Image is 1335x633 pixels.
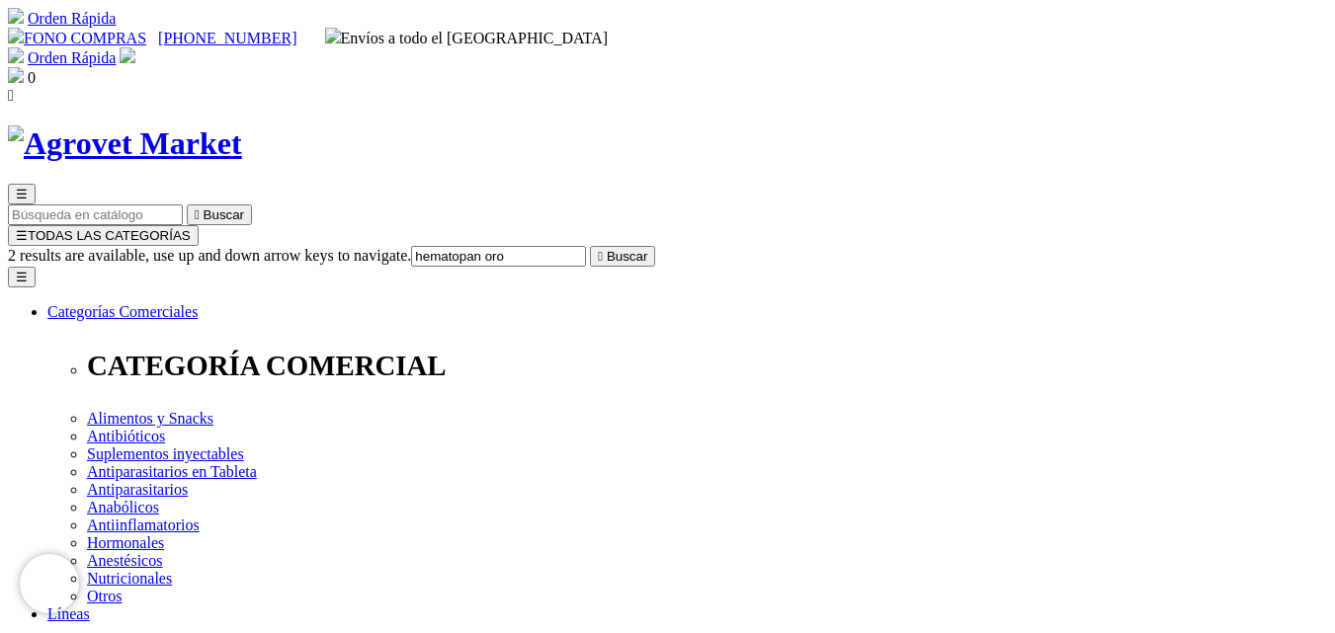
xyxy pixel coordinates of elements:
[8,247,411,264] span: 2 results are available, use up and down arrow keys to navigate.
[87,428,165,444] a: Antibióticos
[87,410,213,427] a: Alimentos y Snacks
[16,187,28,201] span: ☰
[8,47,24,63] img: shopping-cart.svg
[607,249,647,264] span: Buscar
[28,69,36,86] span: 0
[8,8,24,24] img: shopping-cart.svg
[204,207,244,222] span: Buscar
[8,225,199,246] button: ☰TODAS LAS CATEGORÍAS
[8,30,146,46] a: FONO COMPRAS
[325,28,341,43] img: delivery-truck.svg
[28,49,116,66] a: Orden Rápida
[8,87,14,104] i: 
[87,445,244,462] a: Suplementos inyectables
[87,350,1327,382] p: CATEGORÍA COMERCIAL
[598,249,603,264] i: 
[8,267,36,287] button: ☰
[8,28,24,43] img: phone.svg
[47,605,90,622] a: Líneas
[325,30,609,46] span: Envíos a todo el [GEOGRAPHIC_DATA]
[87,499,159,515] a: Anabólicos
[590,246,655,267] button:  Buscar
[87,516,200,533] a: Antiinflamatorios
[158,30,296,46] a: [PHONE_NUMBER]
[87,570,172,587] a: Nutricionales
[195,207,200,222] i: 
[16,228,28,243] span: ☰
[8,125,242,162] img: Agrovet Market
[8,67,24,83] img: shopping-bag.svg
[120,49,135,66] a: Acceda a su cuenta de cliente
[87,463,257,480] a: Antiparasitarios en Tableta
[8,184,36,204] button: ☰
[20,554,79,613] iframe: Brevo live chat
[120,47,135,63] img: user.svg
[87,588,123,604] a: Otros
[47,303,198,320] a: Categorías Comerciales
[411,246,586,267] input: Buscar
[87,552,162,569] a: Anestésicos
[28,10,116,27] a: Orden Rápida
[187,204,252,225] button:  Buscar
[8,204,183,225] input: Buscar
[87,534,164,551] a: Hormonales
[87,481,188,498] a: Antiparasitarios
